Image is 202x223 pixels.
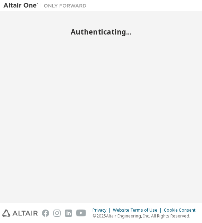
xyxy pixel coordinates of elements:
[53,210,61,217] img: instagram.svg
[65,210,72,217] img: linkedin.svg
[93,213,200,219] p: © 2025 Altair Engineering, Inc. All Rights Reserved.
[42,210,49,217] img: facebook.svg
[93,207,113,213] div: Privacy
[164,207,200,213] div: Cookie Consent
[3,2,90,9] img: Altair One
[76,210,86,217] img: youtube.svg
[2,210,38,217] img: altair_logo.svg
[113,207,164,213] div: Website Terms of Use
[3,27,199,36] h2: Authenticating...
